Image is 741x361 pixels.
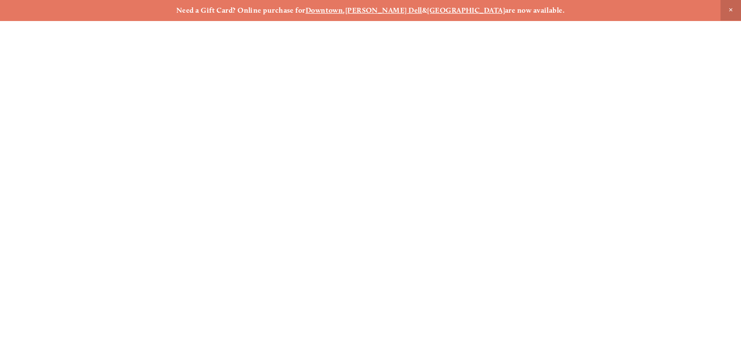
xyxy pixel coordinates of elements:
[176,6,306,15] strong: Need a Gift Card? Online purchase for
[306,6,343,15] a: Downtown
[422,6,427,15] strong: &
[505,6,565,15] strong: are now available.
[343,6,345,15] strong: ,
[427,6,505,15] a: [GEOGRAPHIC_DATA]
[345,6,422,15] a: [PERSON_NAME] Dell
